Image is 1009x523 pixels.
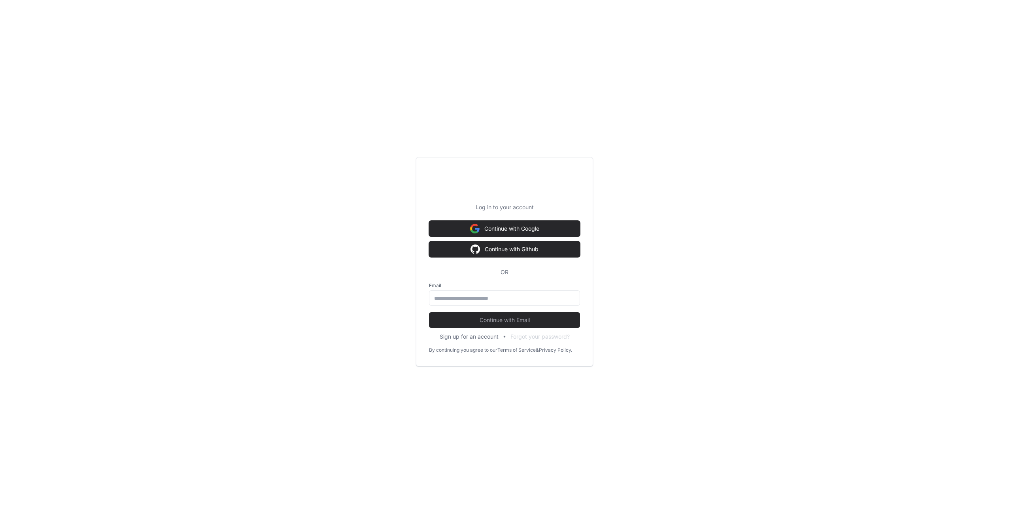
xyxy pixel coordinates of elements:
[429,241,580,257] button: Continue with Github
[497,347,536,353] a: Terms of Service
[429,221,580,237] button: Continue with Google
[470,241,480,257] img: Sign in with google
[440,333,499,341] button: Sign up for an account
[510,333,570,341] button: Forgot your password?
[536,347,539,353] div: &
[470,221,480,237] img: Sign in with google
[539,347,572,353] a: Privacy Policy.
[429,312,580,328] button: Continue with Email
[429,316,580,324] span: Continue with Email
[429,347,497,353] div: By continuing you agree to our
[429,203,580,211] p: Log in to your account
[429,282,580,289] label: Email
[497,268,512,276] span: OR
